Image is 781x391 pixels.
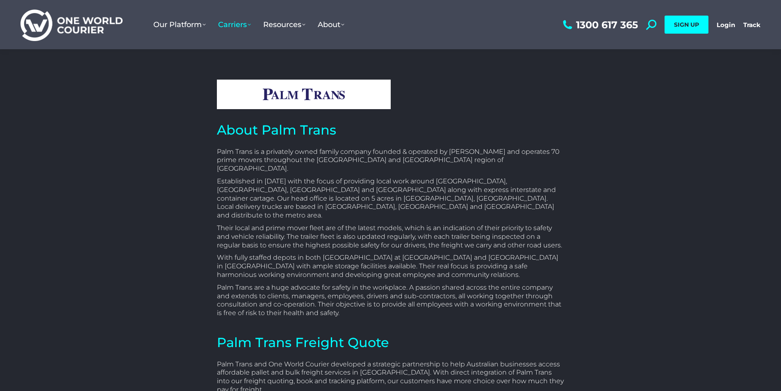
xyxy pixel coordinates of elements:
p: Their local and prime mover fleet are of the latest models, which is an indication of their prior... [217,224,565,249]
img: One World Courier [20,8,123,41]
h2: About Palm Trans [217,121,565,139]
a: Track [743,21,761,29]
p: Palm Trans are a huge advocate for safety in the workplace. A passion shared across the entire co... [217,284,565,318]
a: SIGN UP [665,16,708,34]
p: Established in [DATE] with the focus of providing local work around [GEOGRAPHIC_DATA], [GEOGRAPHI... [217,177,565,220]
h2: Palm Trans Freight Quote [217,334,565,351]
a: About [312,12,351,37]
p: Palm Trans is a privately owned family company founded & operated by [PERSON_NAME] and operates 7... [217,148,565,173]
a: 1300 617 365 [561,20,638,30]
img: Palm Trans Freight Transport Trucks [263,88,345,101]
p: With fully staffed depots in both [GEOGRAPHIC_DATA] at [GEOGRAPHIC_DATA] and [GEOGRAPHIC_DATA] in... [217,254,565,279]
span: Carriers [218,20,251,29]
span: SIGN UP [674,21,699,28]
a: Our Platform [147,12,212,37]
span: Our Platform [153,20,206,29]
span: Resources [263,20,305,29]
span: About [318,20,344,29]
a: Login [717,21,735,29]
a: Resources [257,12,312,37]
a: Carriers [212,12,257,37]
